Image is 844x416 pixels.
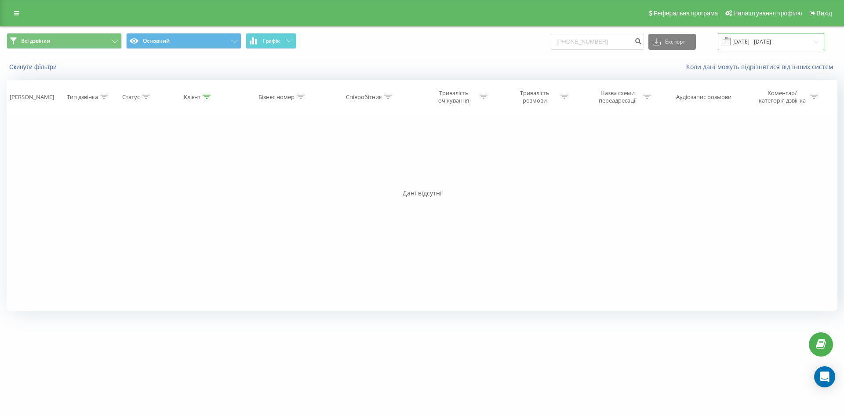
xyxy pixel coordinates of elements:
[654,10,718,17] span: Реферальна програма
[246,33,296,49] button: Графік
[184,93,200,101] div: Клієнт
[648,34,696,50] button: Експорт
[817,10,832,17] span: Вихід
[676,93,731,101] div: Аудіозапис розмови
[126,33,241,49] button: Основний
[430,89,477,104] div: Тривалість очікування
[757,89,808,104] div: Коментар/категорія дзвінка
[21,37,50,44] span: Всі дзвінки
[10,93,54,101] div: [PERSON_NAME]
[346,93,382,101] div: Співробітник
[511,89,558,104] div: Тривалість розмови
[814,366,835,387] div: Open Intercom Messenger
[7,33,122,49] button: Всі дзвінки
[7,189,837,198] div: Дані відсутні
[7,63,61,71] button: Скинути фільтри
[594,89,641,104] div: Назва схеми переадресації
[258,93,295,101] div: Бізнес номер
[551,34,644,50] input: Пошук за номером
[733,10,802,17] span: Налаштування профілю
[686,63,837,71] a: Коли дані можуть відрізнятися вiд інших систем
[263,38,280,44] span: Графік
[67,93,98,101] div: Тип дзвінка
[122,93,140,101] div: Статус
